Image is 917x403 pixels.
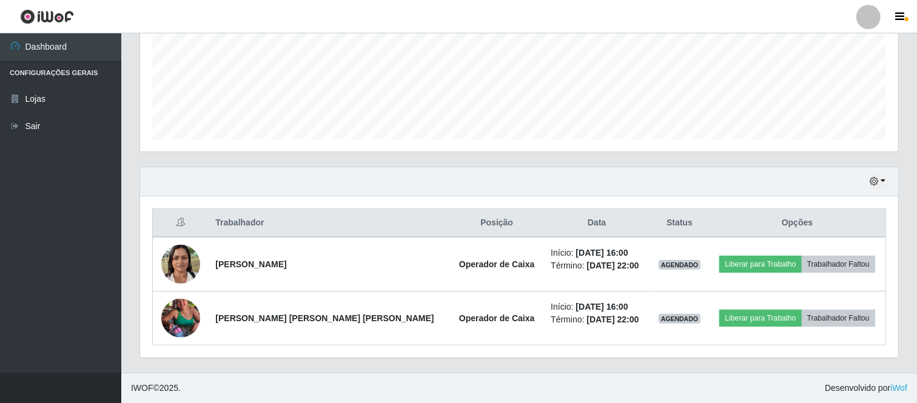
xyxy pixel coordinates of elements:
span: Desenvolvido por [825,382,907,395]
th: Status [650,209,709,238]
time: [DATE] 22:00 [586,261,639,270]
li: Início: [551,247,643,259]
th: Data [543,209,650,238]
span: IWOF [131,383,153,393]
strong: Operador de Caixa [459,259,535,269]
time: [DATE] 22:00 [586,315,639,324]
li: Término: [551,313,643,326]
span: AGENDADO [659,314,701,324]
strong: Operador de Caixa [459,313,535,323]
strong: [PERSON_NAME] [PERSON_NAME] [PERSON_NAME] [215,313,434,323]
button: Liberar para Trabalho [719,256,801,273]
button: Liberar para Trabalho [719,310,801,327]
th: Opções [709,209,885,238]
li: Início: [551,301,643,313]
button: Trabalhador Faltou [802,310,875,327]
a: iWof [890,383,907,393]
time: [DATE] 16:00 [576,302,628,311]
button: Trabalhador Faltou [802,256,875,273]
img: 1744399618911.jpeg [161,284,200,353]
strong: [PERSON_NAME] [215,259,286,269]
span: AGENDADO [659,260,701,270]
th: Trabalhador [208,209,450,238]
img: CoreUI Logo [20,9,74,24]
time: [DATE] 16:00 [576,248,628,258]
span: © 2025 . [131,382,181,395]
th: Posição [450,209,543,238]
img: 1720809249319.jpeg [161,238,200,290]
li: Término: [551,259,643,272]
